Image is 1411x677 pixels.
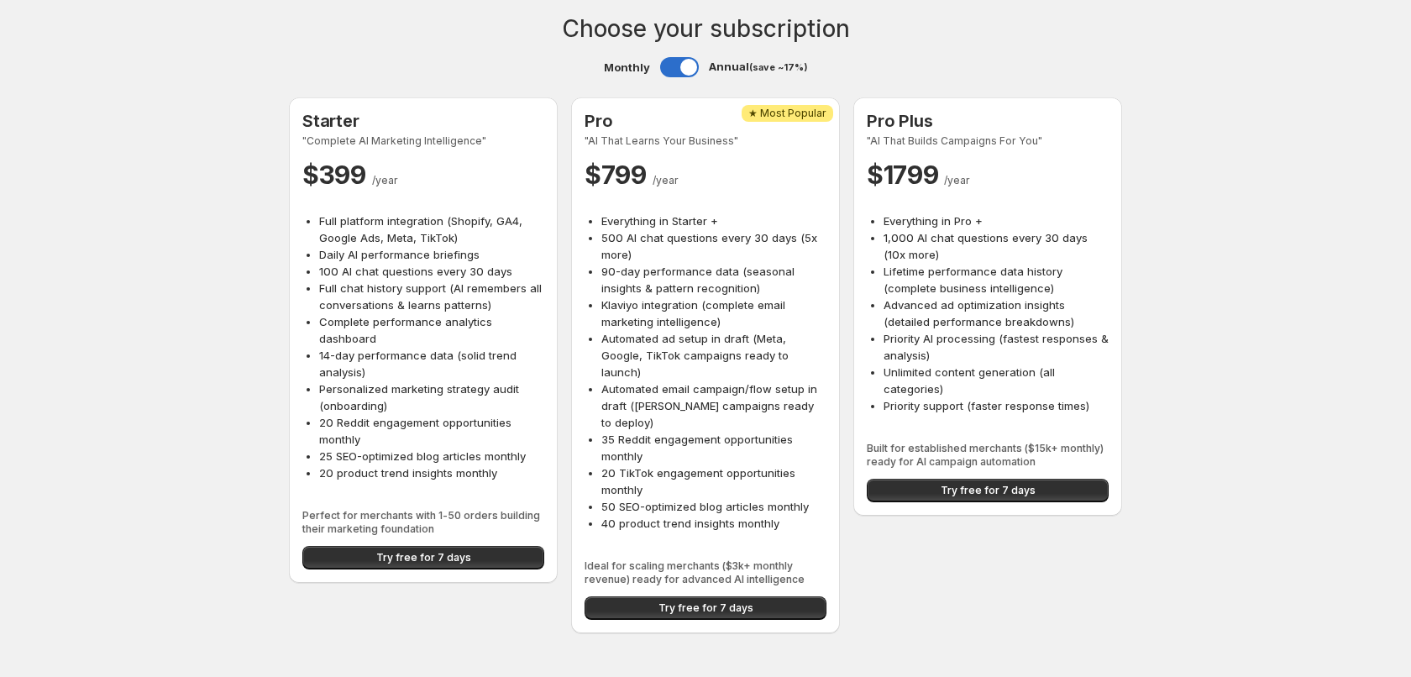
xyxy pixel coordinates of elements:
li: Automated ad setup in draft (Meta, Google, TikTok campaigns ready to launch) [601,330,826,380]
span: Try free for 7 days [376,551,471,564]
span: Built for established merchants ($15k+ monthly) ready for AI campaign automation [867,442,1109,469]
li: 20 TikTok engagement opportunities monthly [601,464,826,498]
li: Lifetime performance data history (complete business intelligence) [884,263,1109,297]
h1: Choose your subscription [562,20,850,37]
li: Daily AI performance briefings [319,246,544,263]
li: Klaviyo integration (complete email marketing intelligence) [601,297,826,330]
span: "AI That Builds Campaigns For You" [867,134,1109,148]
span: / year [653,174,679,186]
li: Full platform integration (Shopify, GA4, Google Ads, Meta, TikTok) [319,213,544,246]
li: Advanced ad optimization insights (detailed performance breakdowns) [884,297,1109,330]
li: Priority AI processing (fastest responses & analysis) [884,330,1109,364]
h2: Pro Plus [867,111,1109,131]
span: Ideal for scaling merchants ($3k+ monthly revenue) ready for advanced AI intelligence [585,559,826,586]
li: 500 AI chat questions every 30 days (5x more) [601,229,826,263]
p: $ 399 [302,158,544,192]
li: Priority support (faster response times) [884,397,1109,414]
span: Try free for 7 days [658,601,753,615]
button: Try free for 7 days [585,596,826,620]
h2: Starter [302,111,544,131]
li: Unlimited content generation (all categories) [884,364,1109,397]
li: 90-day performance data (seasonal insights & pattern recognition) [601,263,826,297]
li: 35 Reddit engagement opportunities monthly [601,431,826,464]
span: Monthly [604,59,650,76]
li: 25 SEO-optimized blog articles monthly [319,448,544,464]
button: Try free for 7 days [302,546,544,569]
button: Try free for 7 days [867,479,1109,502]
small: (save ~17%) [749,62,808,73]
span: "Complete AI Marketing Intelligence" [302,134,544,148]
span: / year [944,174,970,186]
li: 50 SEO-optimized blog articles monthly [601,498,826,515]
span: Try free for 7 days [941,484,1036,497]
p: $ 1799 [867,158,1109,192]
li: Everything in Starter + [601,213,826,229]
span: / year [372,174,398,186]
li: 20 product trend insights monthly [319,464,544,481]
li: Complete performance analytics dashboard [319,313,544,347]
span: "AI That Learns Your Business" [585,134,826,148]
li: Automated email campaign/flow setup in draft ([PERSON_NAME] campaigns ready to deploy) [601,380,826,431]
li: Personalized marketing strategy audit (onboarding) [319,380,544,414]
li: 40 product trend insights monthly [601,515,826,532]
li: 20 Reddit engagement opportunities monthly [319,414,544,448]
h2: Pro [585,111,826,131]
span: Perfect for merchants with 1-50 orders building their marketing foundation [302,509,544,536]
li: Everything in Pro + [884,213,1109,229]
span: ★ Most Popular [748,107,826,120]
li: Full chat history support (AI remembers all conversations & learns patterns) [319,280,544,313]
li: 14-day performance data (solid trend analysis) [319,347,544,380]
li: 100 AI chat questions every 30 days [319,263,544,280]
li: 1,000 AI chat questions every 30 days (10x more) [884,229,1109,263]
p: $ 799 [585,158,826,192]
span: Annual [709,58,808,76]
